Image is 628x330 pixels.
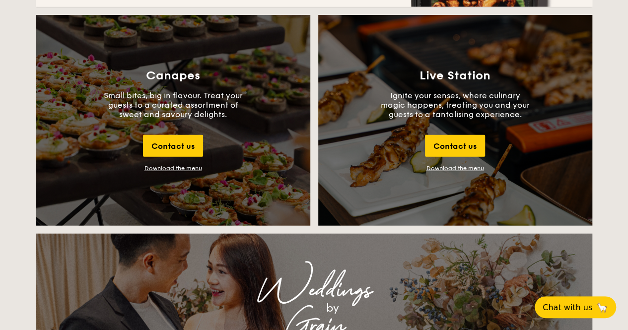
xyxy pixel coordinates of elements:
span: 🦙 [596,302,608,313]
h3: Live Station [419,69,490,83]
button: Chat with us🦙 [535,296,616,318]
div: Contact us [143,135,203,157]
span: Chat with us [543,303,592,312]
div: Contact us [425,135,485,157]
a: Download the menu [426,165,484,172]
h3: Canapes [146,69,200,83]
div: Download the menu [144,165,202,172]
p: Small bites, big in flavour. Treat your guests to a curated assortment of sweet and savoury delig... [99,91,248,119]
div: by [160,299,505,317]
div: Weddings [124,281,505,299]
p: Ignite your senses, where culinary magic happens, treating you and your guests to a tantalising e... [381,91,530,119]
